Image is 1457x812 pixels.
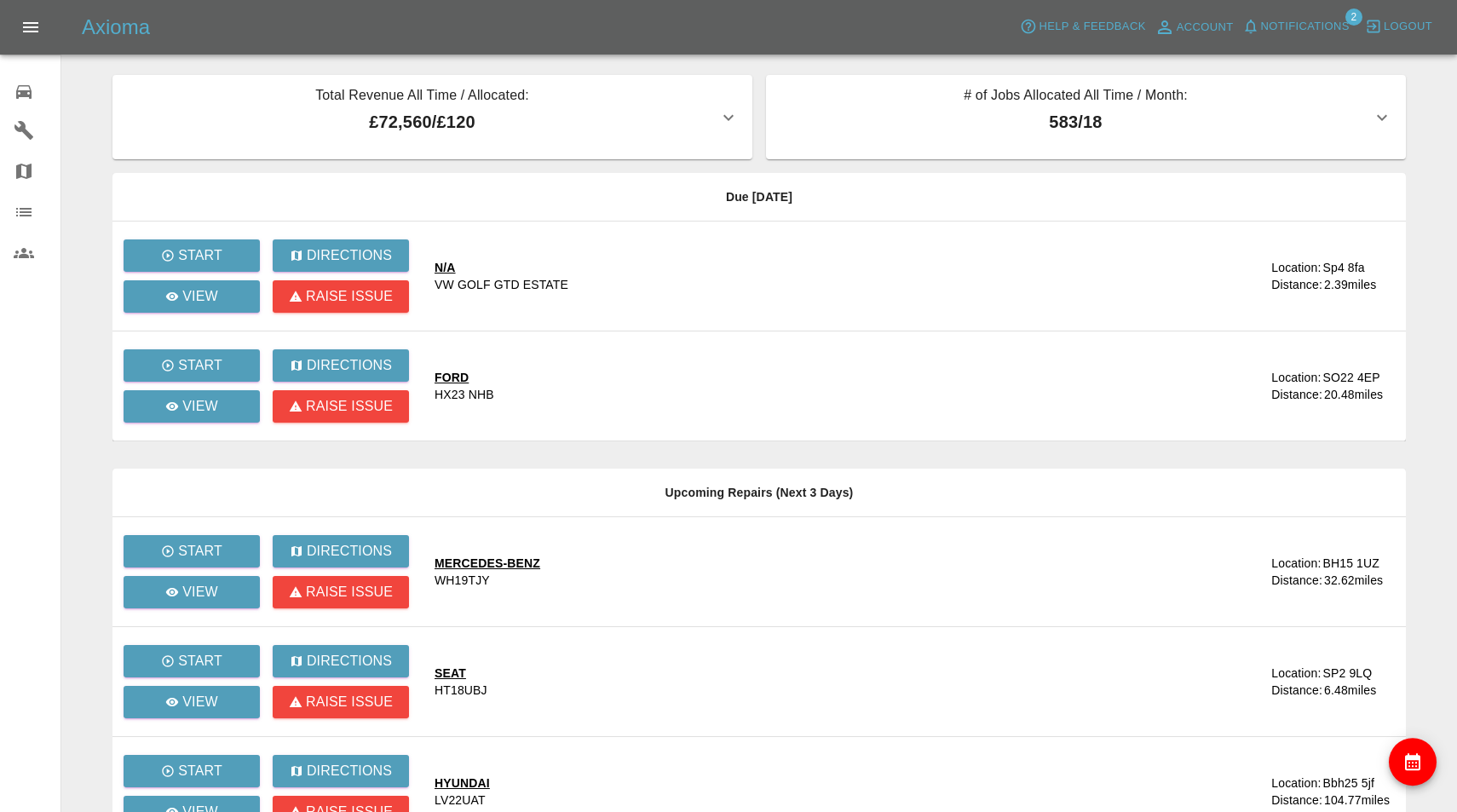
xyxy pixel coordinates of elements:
[178,651,222,671] p: Start
[124,349,260,382] button: Start
[273,755,409,787] button: Directions
[1039,17,1145,37] span: Help & Feedback
[307,761,392,781] p: Directions
[182,396,218,417] p: View
[306,582,393,602] p: Raise issue
[273,576,409,608] button: Raise issue
[124,280,260,313] a: View
[435,555,1183,589] a: MERCEDES-BENZWH19TJY
[435,276,568,293] div: VW GOLF GTD ESTATE
[435,259,568,276] div: N/A
[126,85,718,109] p: Total Revenue All Time / Allocated:
[1150,14,1238,41] a: Account
[435,775,490,792] div: HYUNDAI
[124,390,260,423] a: View
[124,645,260,677] button: Start
[1197,665,1392,699] a: Location:SP2 9LQDistance:6.48miles
[435,369,1183,403] a: FORDHX23 NHB
[124,239,260,272] button: Start
[1197,555,1392,589] a: Location:BH15 1UZDistance:32.62miles
[1271,276,1322,293] div: Distance:
[1016,14,1149,40] button: Help & Feedback
[306,692,393,712] p: Raise issue
[1322,369,1379,386] div: SO22 4EP
[182,582,218,602] p: View
[1177,18,1234,37] span: Account
[82,14,150,41] h5: Axioma
[112,173,1406,222] th: Due [DATE]
[178,355,222,376] p: Start
[273,390,409,423] button: Raise issue
[1197,775,1392,809] a: Location:Bbh25 5jfDistance:104.77miles
[178,245,222,266] p: Start
[273,686,409,718] button: Raise issue
[124,686,260,718] a: View
[1324,276,1392,293] div: 2.39 miles
[1197,369,1392,403] a: Location:SO22 4EPDistance:20.48miles
[1322,555,1379,572] div: BH15 1UZ
[273,535,409,567] button: Directions
[182,692,218,712] p: View
[1322,259,1364,276] div: Sp4 8fa
[780,109,1372,135] p: 583 / 18
[1324,386,1392,403] div: 20.48 miles
[273,349,409,382] button: Directions
[1361,14,1437,40] button: Logout
[1238,14,1354,40] button: Notifications
[273,239,409,272] button: Directions
[1384,17,1432,37] span: Logout
[435,572,490,589] div: WH19TJY
[1271,682,1322,699] div: Distance:
[435,665,487,682] div: SEAT
[307,355,392,376] p: Directions
[307,651,392,671] p: Directions
[124,535,260,567] button: Start
[1271,792,1322,809] div: Distance:
[1345,9,1362,26] span: 2
[306,286,393,307] p: Raise issue
[306,396,393,417] p: Raise issue
[435,386,494,403] div: HX23 NHB
[435,792,486,809] div: LV22UAT
[182,286,218,307] p: View
[307,245,392,266] p: Directions
[1324,572,1392,589] div: 32.62 miles
[178,761,222,781] p: Start
[1271,386,1322,403] div: Distance:
[435,682,487,699] div: HT18UBJ
[1197,259,1392,293] a: Location:Sp4 8faDistance:2.39miles
[435,259,1183,293] a: N/AVW GOLF GTD ESTATE
[112,75,752,159] button: Total Revenue All Time / Allocated:£72,560/£120
[435,775,1183,809] a: HYUNDAILV22UAT
[1324,792,1392,809] div: 104.77 miles
[124,576,260,608] a: View
[112,469,1406,517] th: Upcoming Repairs (Next 3 Days)
[1271,775,1321,792] div: Location:
[435,369,494,386] div: FORD
[780,85,1372,109] p: # of Jobs Allocated All Time / Month:
[1261,17,1350,37] span: Notifications
[307,541,392,561] p: Directions
[766,75,1406,159] button: # of Jobs Allocated All Time / Month:583/18
[1324,682,1392,699] div: 6.48 miles
[1271,665,1321,682] div: Location:
[1271,555,1321,572] div: Location:
[273,280,409,313] button: Raise issue
[1389,738,1437,786] button: availability
[126,109,718,135] p: £72,560 / £120
[124,755,260,787] button: Start
[435,665,1183,699] a: SEATHT18UBJ
[435,555,540,572] div: MERCEDES-BENZ
[178,541,222,561] p: Start
[1271,369,1321,386] div: Location:
[1271,572,1322,589] div: Distance:
[10,7,51,48] button: Open drawer
[1322,665,1372,682] div: SP2 9LQ
[273,645,409,677] button: Directions
[1271,259,1321,276] div: Location:
[1322,775,1374,792] div: Bbh25 5jf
